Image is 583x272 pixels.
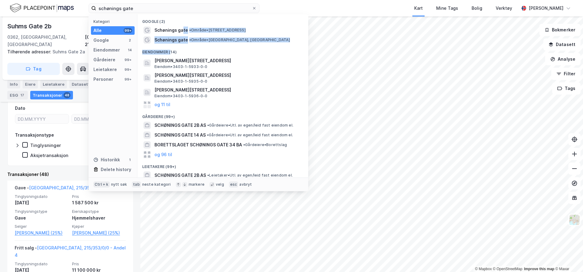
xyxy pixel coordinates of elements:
[207,173,209,177] span: •
[543,38,581,51] button: Datasett
[72,114,125,123] input: DD.MM.YYYY
[189,38,290,42] span: Område • [GEOGRAPHIC_DATA], [GEOGRAPHIC_DATA]
[154,86,301,94] span: [PERSON_NAME][STREET_ADDRESS]
[15,229,68,237] a: [PERSON_NAME] (25%)
[189,38,191,42] span: •
[7,49,53,54] span: Tilhørende adresser:
[93,27,102,34] div: Alle
[93,37,109,44] div: Google
[154,122,206,129] span: SCHØNINGS GATE 2B AS
[10,3,74,13] img: logo.f888ab2527a4732fd821a326f86c7f29.svg
[124,77,132,82] div: 99+
[154,72,301,79] span: [PERSON_NAME][STREET_ADDRESS]
[496,5,512,12] div: Verktøy
[30,152,68,158] div: Aksjetransaksjon
[15,194,68,199] span: Tinglysningsdato
[189,28,191,32] span: •
[142,182,171,187] div: neste kategori
[229,181,238,188] div: esc
[207,123,209,127] span: •
[15,184,124,194] div: Gave -
[154,79,208,84] span: Eiendom • 3403-1-5935-0-0
[101,166,131,173] div: Delete history
[127,48,132,52] div: 14
[551,68,581,80] button: Filter
[552,82,581,95] button: Tags
[552,243,583,272] div: Kontrollprogram for chat
[7,80,20,88] div: Info
[552,243,583,272] iframe: Chat Widget
[72,261,126,267] span: Pris
[93,66,117,73] div: Leietakere
[124,67,132,72] div: 99+
[137,14,308,25] div: Google (2)
[96,4,252,13] input: Søk på adresse, matrikkel, gårdeiere, leietakere eller personer
[436,5,458,12] div: Mine Tags
[72,209,126,214] span: Eierskapstype
[154,94,208,98] span: Eiendom • 3403-1-5936-0-0
[15,245,126,258] a: [GEOGRAPHIC_DATA], 215/353/0/0 - Andel 4
[111,182,127,187] div: nytt søk
[15,114,69,123] input: DD.MM.YYYY
[7,63,60,75] button: Tag
[72,194,126,199] span: Pris
[93,76,113,83] div: Personer
[524,267,554,271] a: Improve this map
[15,131,54,139] div: Transaksjonstype
[124,28,132,33] div: 99+
[15,199,68,206] div: [DATE]
[189,28,246,33] span: Område • [STREET_ADDRESS]
[239,182,252,187] div: avbryt
[243,142,287,147] span: Gårdeiere • Borettslag
[93,46,120,54] div: Eiendommer
[29,185,124,190] a: [GEOGRAPHIC_DATA], 215/353/0/0 - Andel 16
[30,142,61,148] div: Tinglysninger
[207,123,293,128] span: Gårdeiere • Utl. av egen/leid fast eiendom el.
[15,261,68,267] span: Tinglysningsdato
[493,267,523,271] a: OpenStreetMap
[93,19,135,24] div: Kategori
[124,57,132,62] div: 99+
[154,27,188,34] span: Schønings gate
[93,181,110,188] div: Ctrl + k
[243,142,245,147] span: •
[72,199,126,206] div: 1 587 500 kr
[40,80,67,88] div: Leietakere
[7,91,28,99] div: ESG
[569,214,580,226] img: Z
[72,224,126,229] span: Kjøper
[216,182,224,187] div: velg
[127,38,132,43] div: 2
[154,101,170,108] button: og 11 til
[132,181,141,188] div: tab
[137,109,308,120] div: Gårdeiere (99+)
[72,214,126,222] div: Hjemmelshaver
[69,80,92,88] div: Datasett
[15,209,68,214] span: Tinglysningstype
[15,224,68,229] span: Selger
[207,133,293,138] span: Gårdeiere • Utl. av egen/leid fast eiendom el.
[7,34,85,48] div: 0362, [GEOGRAPHIC_DATA], [GEOGRAPHIC_DATA]
[137,45,308,56] div: Eiendommer (14)
[93,156,120,163] div: Historikk
[475,267,492,271] a: Mapbox
[7,48,128,55] div: Suhms Gate 2a
[15,214,68,222] div: Gave
[154,172,206,179] span: SCHØNINGS GATE 2B AS
[154,64,208,69] span: Eiendom • 3403-1-5933-0-0
[529,5,563,12] div: [PERSON_NAME]
[137,159,308,170] div: Leietakere (99+)
[127,157,132,162] div: 1
[154,36,188,44] span: Schønings gate
[414,5,423,12] div: Kart
[189,182,205,187] div: markere
[154,141,242,149] span: BORETTSLAGET SCHØNINGS GATE 34 BA
[207,133,209,137] span: •
[154,151,172,158] button: og 96 til
[23,80,38,88] div: Eiere
[539,24,581,36] button: Bokmerker
[154,57,301,64] span: [PERSON_NAME][STREET_ADDRESS]
[85,34,133,48] div: [GEOGRAPHIC_DATA], 215/353
[7,171,133,178] div: Transaksjoner (48)
[15,105,25,112] div: Dato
